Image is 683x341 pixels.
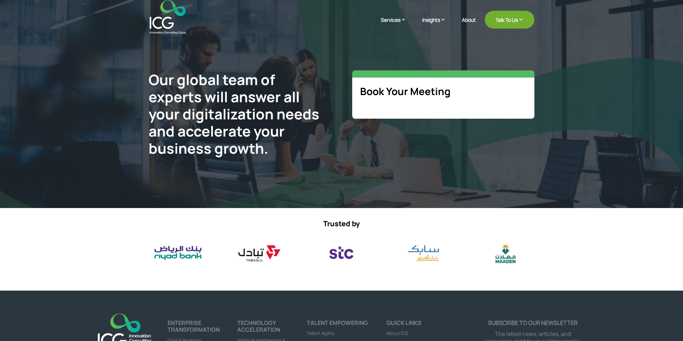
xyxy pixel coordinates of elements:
div: 7 / 17 [312,241,370,265]
img: maaden logo [476,241,534,265]
p: Trusted by [149,219,534,228]
img: riyad bank [149,241,207,265]
img: sabic logo [394,241,453,266]
a: Talk To Us [485,11,534,29]
a: Insights [422,16,453,34]
a: About [462,17,476,34]
a: About ICG [387,330,408,336]
a: Talent Agility [307,330,335,336]
span: Our global team of experts will answer all your digitalization needs and accelerate your business... [149,70,319,158]
div: 8 / 17 [394,241,453,266]
h4: Quick links [387,320,480,330]
p: Subscribe to our newsletter [480,320,585,326]
div: 6 / 17 [230,241,289,265]
h4: TECHNOLOGY ACCELERATION [237,320,307,336]
div: 9 / 17 [476,241,534,265]
img: tabadul logo [230,241,289,265]
div: 5 / 17 [149,241,207,265]
h4: Talent Empowering [307,320,377,330]
a: Services [381,16,413,34]
h5: Book Your Meeting [360,85,527,101]
img: stc logo [312,241,370,265]
h4: ENTERPRISE TRANSFORMATION [168,320,237,336]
